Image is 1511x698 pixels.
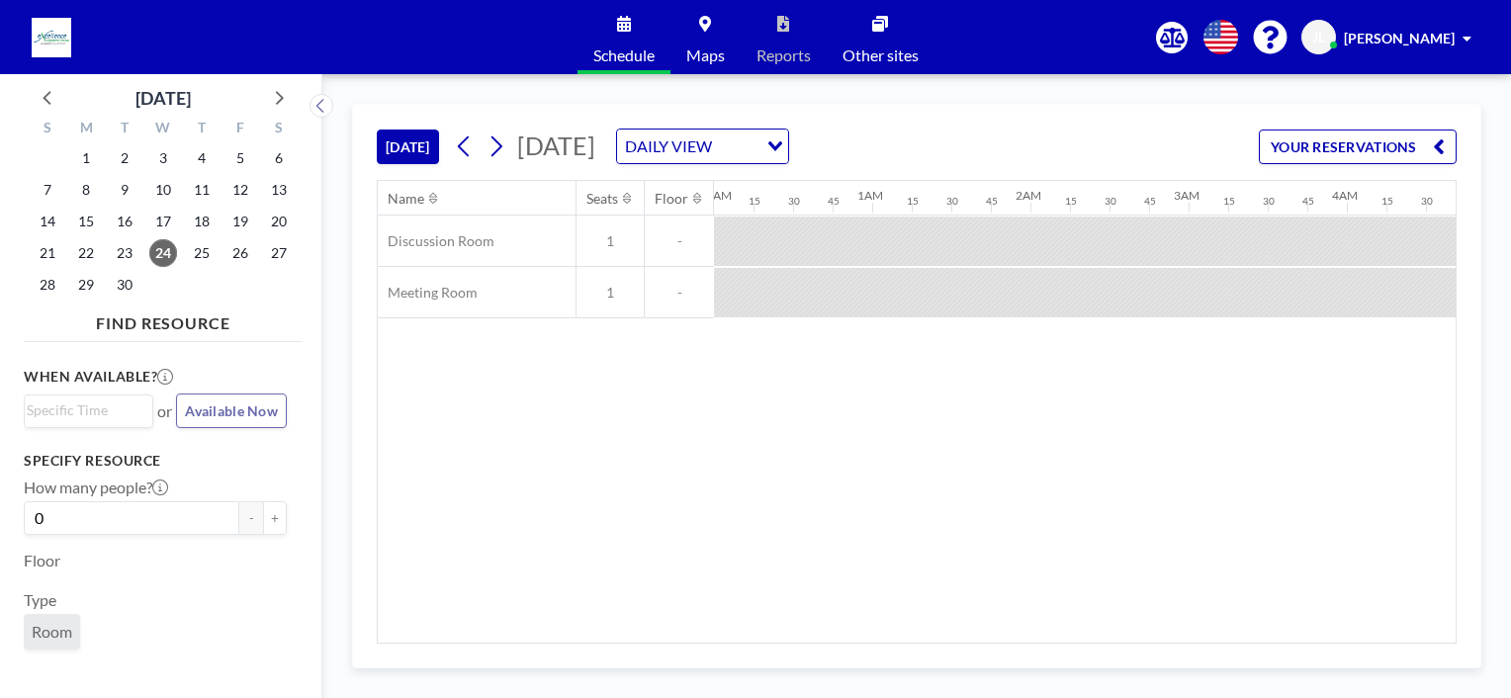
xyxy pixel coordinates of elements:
span: - [645,284,714,302]
span: Wednesday, September 24, 2025 [149,239,177,267]
div: T [106,117,144,142]
span: Sunday, September 21, 2025 [34,239,61,267]
div: T [182,117,221,142]
span: Saturday, September 6, 2025 [265,144,293,172]
span: Sunday, September 14, 2025 [34,208,61,235]
div: 4AM [1332,188,1358,203]
span: Monday, September 15, 2025 [72,208,100,235]
span: Friday, September 5, 2025 [226,144,254,172]
span: Sunday, September 7, 2025 [34,176,61,204]
div: 30 [946,195,958,208]
div: 45 [1144,195,1156,208]
div: 30 [1105,195,1116,208]
div: Name [388,190,424,208]
span: Wednesday, September 17, 2025 [149,208,177,235]
span: - [645,232,714,250]
div: Search for option [25,395,152,425]
div: 2AM [1016,188,1041,203]
span: Wednesday, September 3, 2025 [149,144,177,172]
span: Tuesday, September 2, 2025 [111,144,138,172]
label: How many people? [24,478,168,497]
span: [DATE] [517,131,595,160]
label: Floor [24,551,60,570]
div: 30 [1421,195,1433,208]
div: S [29,117,67,142]
span: Friday, September 12, 2025 [226,176,254,204]
img: organization-logo [32,18,71,57]
span: Monday, September 22, 2025 [72,239,100,267]
span: Reports [756,47,811,63]
div: 45 [1302,195,1314,208]
div: 15 [907,195,919,208]
div: 3AM [1174,188,1200,203]
span: Sunday, September 28, 2025 [34,271,61,299]
span: Thursday, September 25, 2025 [188,239,216,267]
button: - [239,501,263,535]
div: S [259,117,298,142]
div: 15 [1381,195,1393,208]
label: Type [24,590,56,610]
span: Friday, September 26, 2025 [226,239,254,267]
div: Search for option [617,130,788,163]
h3: Specify resource [24,452,287,470]
div: 15 [1065,195,1077,208]
span: Tuesday, September 9, 2025 [111,176,138,204]
div: 12AM [699,188,732,203]
span: Thursday, September 18, 2025 [188,208,216,235]
span: Saturday, September 27, 2025 [265,239,293,267]
span: Friday, September 19, 2025 [226,208,254,235]
span: Thursday, September 4, 2025 [188,144,216,172]
span: or [157,401,172,421]
span: 1 [577,232,644,250]
div: W [144,117,183,142]
span: Tuesday, September 23, 2025 [111,239,138,267]
span: JL [1312,29,1325,46]
span: Room [32,622,72,642]
span: Saturday, September 13, 2025 [265,176,293,204]
span: Maps [686,47,725,63]
h4: FIND RESOURCE [24,305,303,333]
span: Monday, September 1, 2025 [72,144,100,172]
span: Schedule [593,47,655,63]
button: + [263,501,287,535]
div: Seats [586,190,618,208]
div: 15 [1223,195,1235,208]
input: Search for option [27,399,141,421]
div: 30 [1263,195,1275,208]
div: Floor [655,190,688,208]
div: 15 [749,195,760,208]
button: [DATE] [377,130,439,164]
div: M [67,117,106,142]
input: Search for option [718,133,755,159]
button: YOUR RESERVATIONS [1259,130,1457,164]
span: Discussion Room [378,232,494,250]
div: [DATE] [135,84,191,112]
span: 1 [577,284,644,302]
span: DAILY VIEW [621,133,716,159]
span: Monday, September 8, 2025 [72,176,100,204]
span: Thursday, September 11, 2025 [188,176,216,204]
div: 30 [788,195,800,208]
div: F [221,117,259,142]
span: Meeting Room [378,284,478,302]
span: Tuesday, September 16, 2025 [111,208,138,235]
span: Available Now [185,402,278,419]
span: Saturday, September 20, 2025 [265,208,293,235]
div: 45 [986,195,998,208]
span: Wednesday, September 10, 2025 [149,176,177,204]
span: Tuesday, September 30, 2025 [111,271,138,299]
span: Other sites [843,47,919,63]
div: 45 [828,195,840,208]
button: Available Now [176,393,287,428]
span: Monday, September 29, 2025 [72,271,100,299]
span: [PERSON_NAME] [1344,30,1455,46]
div: 1AM [857,188,883,203]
